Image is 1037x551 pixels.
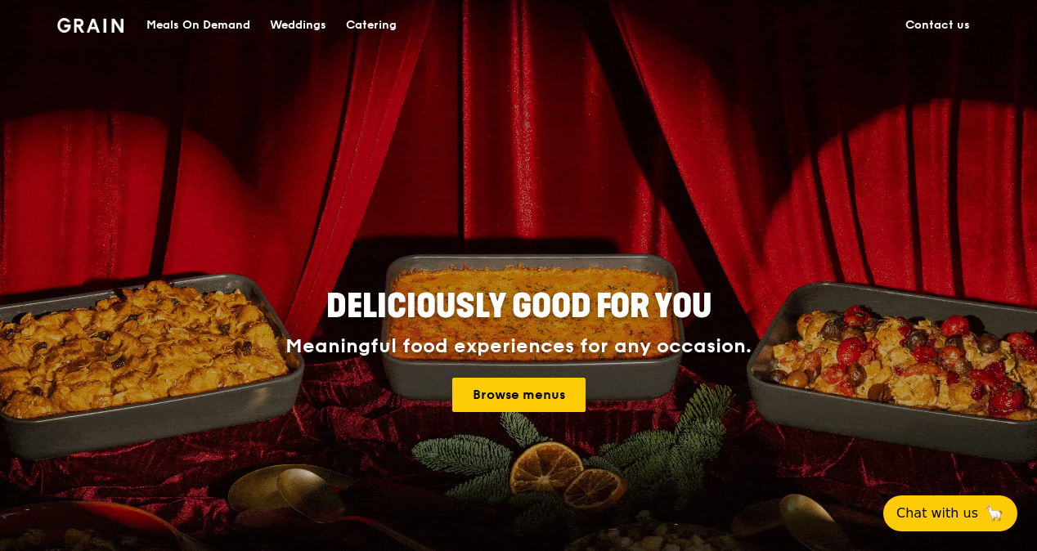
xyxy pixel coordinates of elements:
a: Browse menus [452,378,586,412]
a: Catering [336,1,406,50]
button: Chat with us🦙 [883,495,1017,531]
div: Meals On Demand [146,1,250,50]
a: Weddings [260,1,336,50]
span: 🦙 [985,504,1004,523]
span: Deliciously good for you [326,287,712,326]
img: Grain [57,18,123,33]
div: Meaningful food experiences for any occasion. [224,335,813,358]
div: Weddings [270,1,326,50]
div: Catering [346,1,397,50]
span: Chat with us [896,504,978,523]
a: Contact us [896,1,980,50]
